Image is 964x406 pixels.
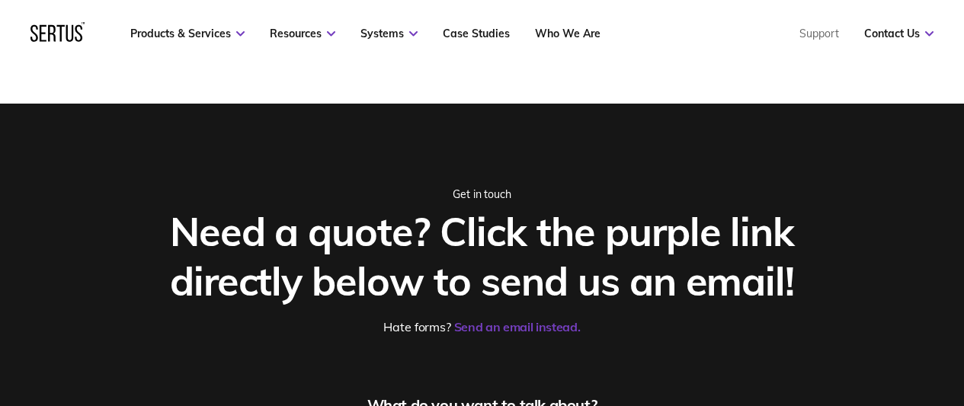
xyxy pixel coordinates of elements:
[864,27,934,40] a: Contact Us
[141,206,823,305] div: Need a quote? Click the purple link directly below to send us an email!
[130,27,245,40] a: Products & Services
[535,27,600,40] a: Who We Are
[360,27,418,40] a: Systems
[141,319,823,334] div: Hate forms?
[141,187,823,201] div: Get in touch
[799,27,839,40] a: Support
[454,319,581,334] a: Send an email instead.
[270,27,335,40] a: Resources
[443,27,510,40] a: Case Studies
